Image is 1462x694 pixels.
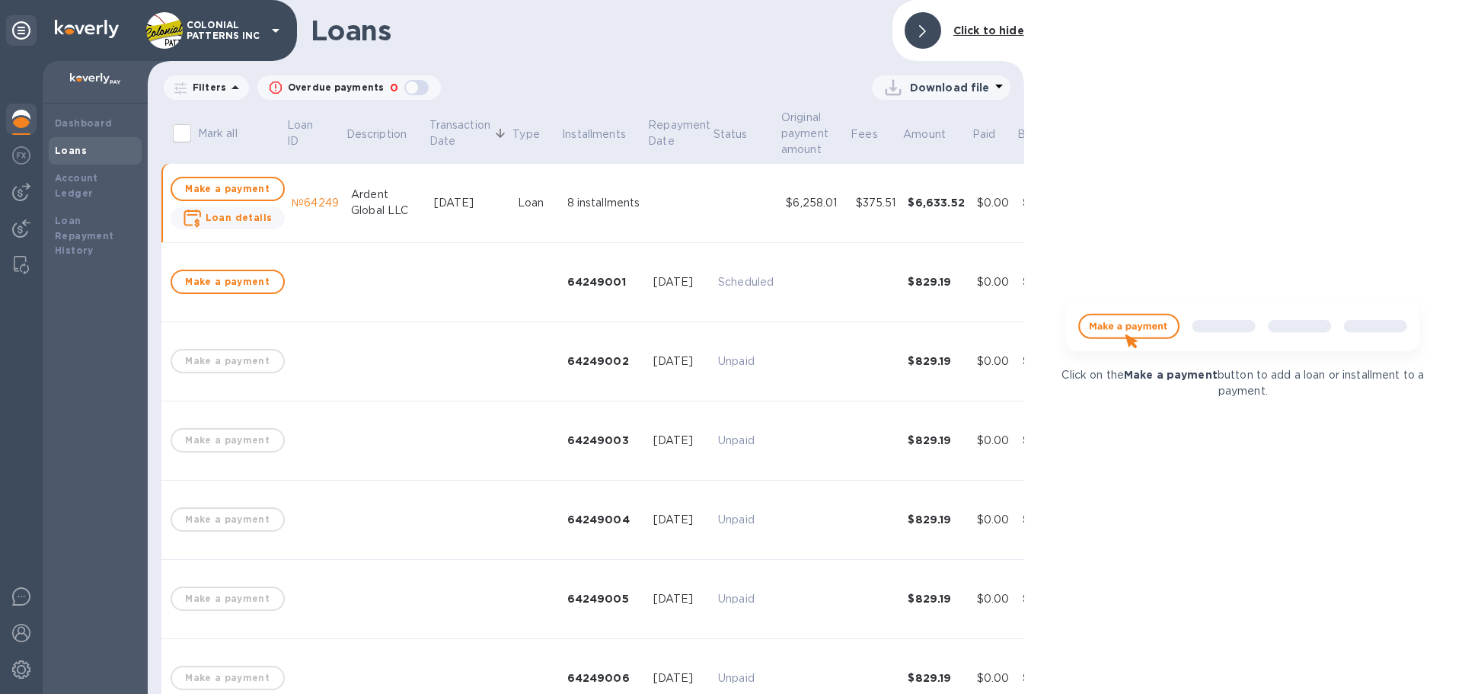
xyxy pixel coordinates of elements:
[434,195,506,211] div: [DATE]
[653,433,707,449] div: [DATE]
[856,195,896,211] div: $375.51
[55,117,113,129] b: Dashboard
[908,591,964,606] div: $829.19
[518,195,555,211] div: Loan
[781,110,848,158] span: Original payment amount
[903,126,946,142] p: Amount
[718,670,774,686] p: Unpaid
[567,353,641,369] div: 64249002
[6,15,37,46] div: Unpin categories
[567,274,641,289] div: 64249001
[718,353,774,369] p: Unpaid
[287,117,324,149] p: Loan ID
[653,274,707,290] div: [DATE]
[351,187,422,219] div: Ardent Global LLC
[429,117,490,149] p: Transaction Date
[903,126,966,142] span: Amount
[567,512,641,527] div: 64249004
[718,274,774,290] p: Scheduled
[512,126,540,142] p: Type
[851,126,878,142] p: Fees
[718,433,774,449] p: Unpaid
[908,512,964,527] div: $829.19
[292,195,339,211] div: №64249
[311,14,880,46] h1: Loans
[653,591,707,607] div: [DATE]
[910,80,990,95] p: Download file
[171,207,285,229] button: Loan details
[184,180,271,198] span: Make a payment
[429,117,510,149] span: Transaction Date
[206,212,273,223] b: Loan details
[390,80,398,96] p: 0
[567,591,641,606] div: 64249005
[562,126,646,142] span: Installments
[977,195,1010,211] div: $0.00
[567,670,641,686] div: 64249006
[653,512,707,528] div: [DATE]
[171,270,285,294] button: Make a payment
[648,117,710,149] p: Repayment Date
[718,591,774,607] p: Unpaid
[977,512,1010,528] div: $0.00
[55,215,114,257] b: Loan Repayment History
[1023,591,1079,606] div: $829.19
[1023,195,1079,210] div: $6,633.52
[908,195,964,210] div: $6,633.52
[567,195,641,211] div: 8 installments
[1023,353,1079,369] div: $829.19
[257,75,441,100] button: Overdue payments0
[1017,126,1080,142] span: Balance
[953,24,1024,37] b: Click to hide
[287,117,343,149] span: Loan ID
[55,172,98,199] b: Account Ledger
[55,20,119,38] img: Logo
[786,195,843,211] div: $6,258.01
[653,670,707,686] div: [DATE]
[184,273,271,291] span: Make a payment
[1023,512,1079,527] div: $829.19
[198,126,238,142] p: Mark all
[346,126,407,142] p: Description
[1023,274,1079,289] div: $829.19
[1124,369,1218,381] b: Make a payment
[977,591,1010,607] div: $0.00
[288,81,384,94] p: Overdue payments
[1053,367,1432,399] p: Click on the button to add a loan or installment to a payment.
[908,353,964,369] div: $829.19
[187,20,263,41] p: COLONIAL PATTERNS INC
[851,126,898,142] span: Fees
[908,274,964,289] div: $829.19
[977,670,1010,686] div: $0.00
[1017,126,1060,142] p: Balance
[1023,433,1079,448] div: $829.19
[567,433,641,448] div: 64249003
[781,110,828,158] p: Original payment amount
[977,433,1010,449] div: $0.00
[718,512,774,528] p: Unpaid
[972,126,1016,142] span: Paid
[713,126,748,142] p: Status
[908,670,964,686] div: $829.19
[171,177,285,201] button: Make a payment
[977,353,1010,369] div: $0.00
[512,126,560,142] span: Type
[346,126,426,142] span: Description
[562,126,626,142] p: Installments
[187,81,226,94] p: Filters
[653,353,707,369] div: [DATE]
[977,274,1010,290] div: $0.00
[1023,670,1079,686] div: $829.19
[12,146,30,165] img: Foreign exchange
[55,145,87,156] b: Loans
[972,126,996,142] p: Paid
[908,433,964,448] div: $829.19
